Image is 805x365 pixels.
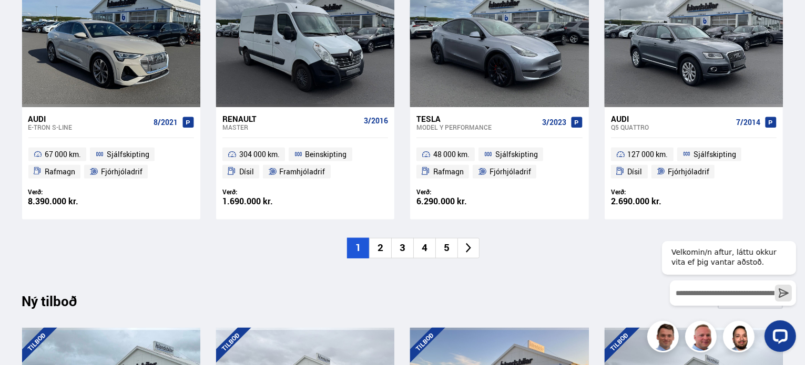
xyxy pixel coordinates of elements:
span: Framhjóladrif [280,165,325,178]
li: 4 [413,238,435,258]
a: Renault Master 3/2016 304 000 km. Beinskipting Dísil Framhjóladrif Verð: 1.690.000 kr. [216,107,394,220]
span: Rafmagn [433,165,464,178]
span: 3/2016 [364,117,388,125]
li: 5 [435,238,457,258]
div: 8.390.000 kr. [28,197,111,206]
a: Tesla Model Y PERFORMANCE 3/2023 48 000 km. Sjálfskipting Rafmagn Fjórhjóladrif Verð: 6.290.000 kr. [410,107,588,220]
div: Verð: [28,188,111,196]
span: Fjórhjóladrif [101,165,142,178]
div: Verð: [416,188,500,196]
span: Sjálfskipting [107,148,149,161]
div: Audi [28,114,149,123]
span: Fjórhjóladrif [490,165,531,178]
div: Verð: [611,188,694,196]
div: Renault [222,114,360,123]
span: Sjálfskipting [694,148,736,161]
span: Dísil [239,165,254,178]
span: Beinskipting [305,148,347,161]
span: 7/2014 [736,118,760,127]
div: Master [222,123,360,131]
div: e-tron S-LINE [28,123,149,131]
iframe: LiveChat chat widget [654,222,800,360]
div: Verð: [222,188,305,196]
a: Audi Q5 QUATTRO 7/2014 127 000 km. Sjálfskipting Dísil Fjórhjóladrif Verð: 2.690.000 kr. [605,107,783,220]
a: Audi e-tron S-LINE 8/2021 67 000 km. Sjálfskipting Rafmagn Fjórhjóladrif Verð: 8.390.000 kr. [22,107,200,220]
div: Ný tilboð [22,293,96,315]
span: 127 000 km. [628,148,668,161]
li: 3 [391,238,413,258]
span: Dísil [628,165,643,178]
div: 6.290.000 kr. [416,197,500,206]
span: 67 000 km. [45,148,81,161]
div: 1.690.000 kr. [222,197,305,206]
div: Q5 QUATTRO [611,123,732,131]
div: 2.690.000 kr. [611,197,694,206]
div: Model Y PERFORMANCE [416,123,537,131]
li: 2 [369,238,391,258]
span: 8/2021 [154,118,178,127]
div: Tesla [416,114,537,123]
span: 48 000 km. [433,148,470,161]
img: FbJEzSuNWCJXmdc-.webp [649,322,680,354]
span: Fjórhjóladrif [668,165,709,178]
span: Sjálfskipting [495,148,538,161]
span: Rafmagn [45,165,75,178]
span: 3/2023 [542,118,566,127]
div: Audi [611,114,732,123]
span: 304 000 km. [239,148,280,161]
li: 1 [347,238,369,258]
